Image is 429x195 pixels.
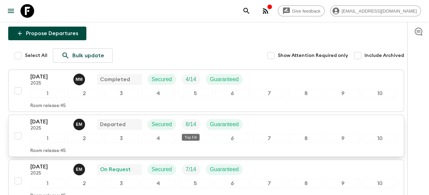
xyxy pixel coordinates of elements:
div: 9 [326,89,360,98]
div: Trip Fill [182,74,200,85]
div: 7 [252,179,286,188]
div: Trip Fill [182,164,200,175]
a: Give feedback [278,5,325,16]
p: Completed [100,75,130,84]
button: EM [73,164,86,175]
div: 1 [30,179,65,188]
p: 2025 [30,126,68,131]
div: 9 [326,179,360,188]
div: 5 [178,89,212,98]
p: E M [76,167,82,172]
p: Guaranteed [210,120,239,129]
div: 4 [141,89,175,98]
p: Departed [100,120,126,129]
div: 10 [363,134,397,143]
div: 5 [178,179,212,188]
div: 7 [252,89,286,98]
div: 3 [104,179,138,188]
p: Guaranteed [210,75,239,84]
p: 4 / 14 [186,75,196,84]
div: 2 [67,89,101,98]
p: Secured [152,120,172,129]
div: 1 [30,134,65,143]
p: 7 / 14 [186,165,196,174]
p: [DATE] [30,73,68,81]
p: Room release: 45 [30,103,66,109]
div: 7 [252,134,286,143]
div: 10 [363,179,397,188]
button: [DATE]2025Moses MichaelCompletedSecuredTrip FillGuaranteed12345678910Room release:45 [8,70,404,112]
span: Emanuel Munisi [73,121,86,126]
div: 6 [215,89,249,98]
div: Secured [147,164,176,175]
span: Include Archived [364,52,404,59]
div: 2 [67,179,101,188]
span: Emanuel Munisi [73,166,86,171]
div: 8 [289,89,323,98]
div: Secured [147,119,176,130]
button: [DATE]2025Emanuel MunisiDepartedSecuredTrip FillGuaranteed12345678910Room release:45 [8,115,404,157]
p: Secured [152,75,172,84]
div: 6 [215,179,249,188]
button: menu [4,4,18,18]
p: On Request [100,165,131,174]
div: 3 [104,134,138,143]
button: search adventures [240,4,253,18]
div: 10 [363,89,397,98]
div: 8 [289,134,323,143]
div: [EMAIL_ADDRESS][DOMAIN_NAME] [330,5,421,16]
span: Give feedback [288,9,324,14]
div: 6 [215,134,249,143]
div: 9 [326,134,360,143]
p: Secured [152,165,172,174]
p: Room release: 45 [30,148,66,154]
p: Guaranteed [210,165,239,174]
span: Select All [25,52,47,59]
p: Bulk update [72,51,104,60]
span: Show Attention Required only [278,52,348,59]
p: 2025 [30,171,68,176]
div: 8 [289,179,323,188]
p: [DATE] [30,118,68,126]
a: Bulk update [53,48,113,63]
div: 3 [104,89,138,98]
p: 2025 [30,81,68,86]
p: 8 / 14 [186,120,196,129]
div: 4 [141,179,175,188]
div: 1 [30,89,65,98]
span: Moses Michael [73,76,86,81]
div: 2 [67,134,101,143]
div: 5 [178,134,212,143]
div: 4 [141,134,175,143]
div: Secured [147,74,176,85]
button: Propose Departures [8,27,86,40]
div: Trip Fill [182,134,200,141]
div: Trip Fill [182,119,200,130]
span: [EMAIL_ADDRESS][DOMAIN_NAME] [338,9,420,14]
p: [DATE] [30,163,68,171]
